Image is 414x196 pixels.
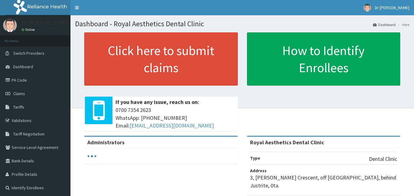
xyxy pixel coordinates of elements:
[250,155,260,161] b: Type
[396,22,409,27] li: Here
[21,28,36,32] a: Online
[130,122,214,129] a: [EMAIL_ADDRESS][DOMAIN_NAME]
[363,4,371,12] img: User Image
[13,64,33,69] span: Dashboard
[21,20,68,25] p: Dr [PERSON_NAME]
[373,22,396,27] a: Dashboard
[75,20,409,28] h1: Dashboard - Royal Aesthetics Dental Clinic
[3,18,17,32] img: User Image
[375,5,409,10] span: Dr [PERSON_NAME]
[87,152,97,161] svg: audio-loading
[13,131,44,137] span: Tariff Negotiation
[13,104,24,110] span: Tariffs
[250,139,324,146] strong: Royal Aesthetics Dental Clinic
[369,155,397,163] p: Dental Clinic
[87,139,124,146] b: Administrators
[116,98,199,105] b: If you have any issue, reach us on:
[250,168,267,173] b: Address
[13,91,25,96] span: Claims
[247,32,401,86] a: How to Identify Enrollees
[84,32,238,86] a: Click here to submit claims
[116,106,235,130] span: 0700 7354 2623 WhatsApp: [PHONE_NUMBER] Email:
[13,50,44,56] span: Switch Providers
[250,174,397,189] p: 3, [PERSON_NAME] Crescent, off [GEOGRAPHIC_DATA], behind Justrite, 0ta.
